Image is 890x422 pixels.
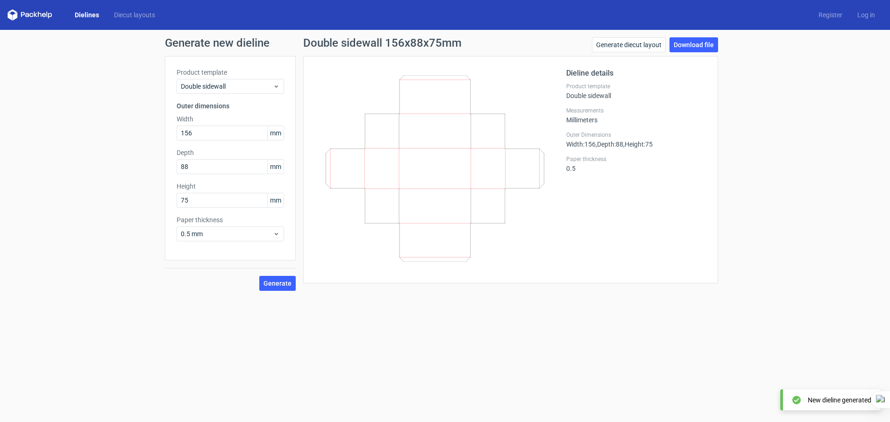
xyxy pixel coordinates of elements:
[566,131,706,139] label: Outer Dimensions
[303,37,462,49] h1: Double sidewall 156x88x75mm
[177,68,284,77] label: Product template
[107,10,163,20] a: Diecut layouts
[623,141,653,148] span: , Height : 75
[566,68,706,79] h2: Dieline details
[259,276,296,291] button: Generate
[566,141,596,148] span: Width : 156
[67,10,107,20] a: Dielines
[267,193,284,207] span: mm
[177,101,284,111] h3: Outer dimensions
[165,37,726,49] h1: Generate new dieline
[596,141,623,148] span: , Depth : 88
[177,114,284,124] label: Width
[177,148,284,157] label: Depth
[811,10,850,20] a: Register
[592,37,666,52] a: Generate diecut layout
[177,182,284,191] label: Height
[566,107,706,124] div: Millimeters
[850,10,883,20] a: Log in
[808,395,871,405] div: New dieline generated
[267,160,284,174] span: mm
[669,37,718,52] a: Download file
[177,215,284,225] label: Paper thickness
[566,107,706,114] label: Measurements
[566,155,706,172] div: 0.5
[267,126,284,140] span: mm
[566,83,706,99] div: Double sidewall
[181,82,273,91] span: Double sidewall
[566,155,706,163] label: Paper thickness
[566,83,706,90] label: Product template
[263,280,292,287] span: Generate
[181,229,273,239] span: 0.5 mm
